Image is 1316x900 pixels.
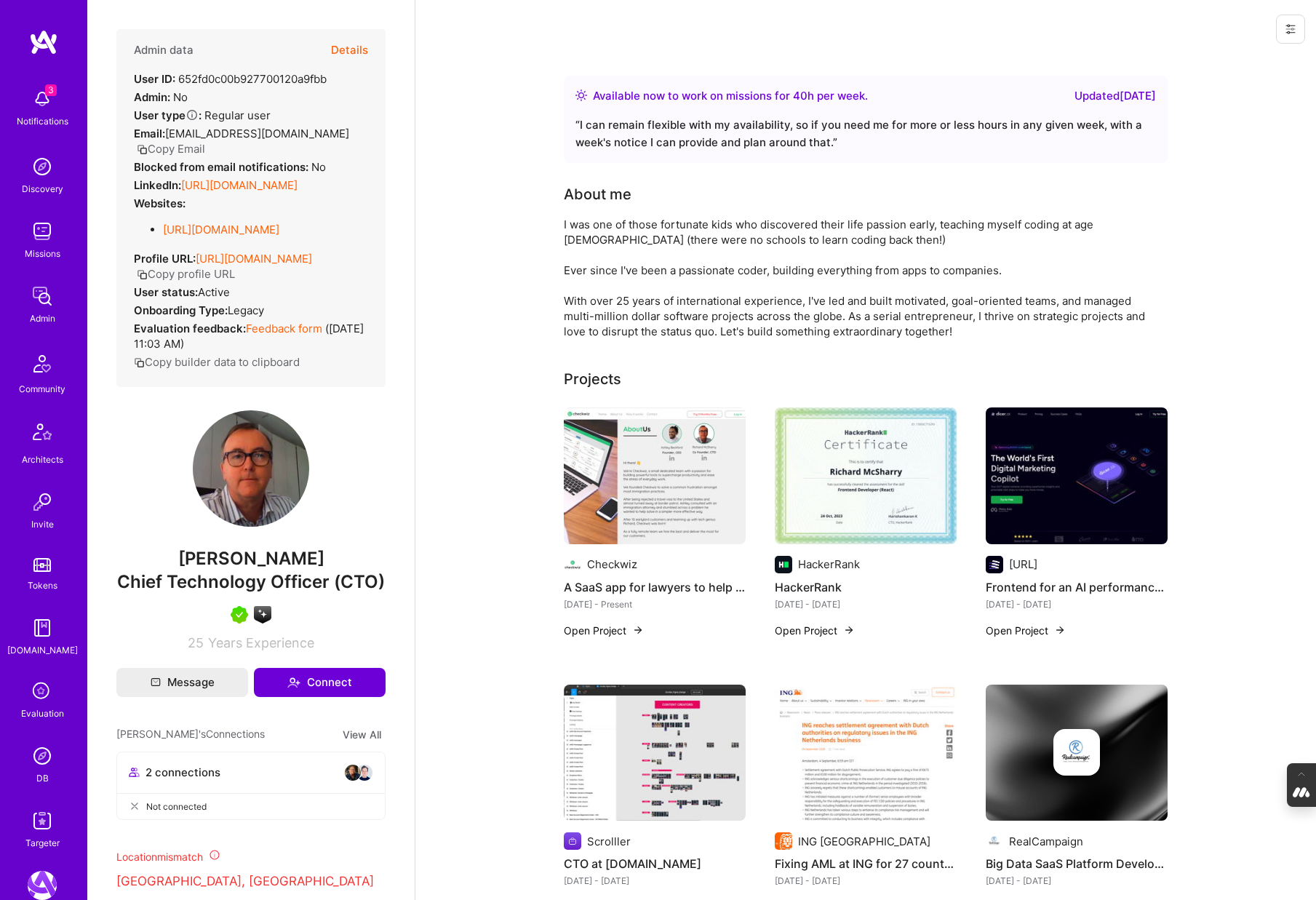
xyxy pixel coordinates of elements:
[287,676,300,689] i: icon Connect
[134,285,198,299] strong: User status:
[29,29,58,55] img: logo
[28,678,56,706] i: icon SelectionTeam
[28,217,57,246] img: teamwork
[986,597,1168,612] div: [DATE] - [DATE]
[228,303,264,317] span: legacy
[134,354,300,370] button: Copy builder data to clipboard
[208,635,314,650] span: Years Experience
[28,741,57,770] img: Admin Search
[17,114,68,129] div: Notifications
[117,571,385,592] span: Chief Technology Officer (CTO)
[564,217,1146,339] div: I was one of those fortunate kids who discovered their life passion early, teaching myself coding...
[775,623,855,638] button: Open Project
[116,752,386,820] button: 2 connectionsavataravatarNot connected
[564,597,746,612] div: [DATE] - Present
[986,578,1168,597] h4: Frontend for an AI performance marketing analysis SaaS app
[254,668,386,697] button: Connect
[186,108,199,122] i: Help
[146,799,207,814] span: Not connected
[28,487,57,517] img: Invite
[134,71,327,87] div: 652fd0c00b927700120a9fbb
[564,183,631,205] div: About me
[22,181,63,196] div: Discovery
[134,178,181,192] strong: LinkedIn:
[28,806,57,835] img: Skill Targeter
[843,624,855,636] img: arrow-right
[28,578,57,593] div: Tokens
[188,635,204,650] span: 25
[134,321,368,351] div: ( [DATE] 11:03 AM )
[338,726,386,743] button: View All
[45,84,57,96] span: 3
[587,834,631,849] div: Scrolller
[986,854,1168,873] h4: Big Data SaaS Platform Development in Social Media Marketing
[145,765,220,780] span: 2 connections
[116,548,386,570] span: [PERSON_NAME]
[1054,624,1066,636] img: arrow-right
[775,832,792,850] img: Company logo
[575,116,1156,151] div: “ I can remain flexible with my availability, so if you need me for more or less hours in any giv...
[116,726,265,743] span: [PERSON_NAME]'s Connections
[775,685,957,821] img: Fixing AML at ING for 27 countries
[30,311,55,326] div: Admin
[986,623,1066,638] button: Open Project
[775,556,792,573] img: Company logo
[134,89,188,105] div: No
[165,127,349,140] span: [EMAIL_ADDRESS][DOMAIN_NAME]
[775,407,957,544] img: HackerRank
[134,127,165,140] strong: Email:
[1053,729,1100,776] img: Company logo
[593,87,868,105] div: Available now to work on missions for h per week .
[344,764,362,781] img: avatar
[564,407,746,544] img: A SaaS app for lawyers to help with case managemetn
[986,407,1168,544] img: Frontend for an AI performance marketing analysis SaaS app
[246,322,322,335] a: Feedback form
[564,873,746,888] div: [DATE] - [DATE]
[28,871,57,900] img: A.Team: Leading A.Team's Marketing & DemandGen
[986,685,1168,821] img: cover
[129,800,140,812] i: icon CloseGray
[331,29,368,71] button: Details
[137,269,148,280] i: icon Copy
[21,706,64,721] div: Evaluation
[632,624,644,636] img: arrow-right
[134,252,196,266] strong: Profile URL:
[575,89,587,101] img: Availability
[28,84,57,114] img: bell
[163,223,279,236] a: [URL][DOMAIN_NAME]
[129,767,140,778] i: icon Collaborator
[564,832,581,850] img: Company logo
[564,578,746,597] h4: A SaaS app for lawyers to help with case managemetn
[25,346,60,381] img: Community
[181,178,298,192] a: [URL][DOMAIN_NAME]
[137,266,235,282] button: Copy profile URL
[356,764,373,781] img: avatar
[775,597,957,612] div: [DATE] - [DATE]
[775,854,957,873] h4: Fixing AML at ING for 27 countries
[22,452,63,467] div: Architects
[7,642,78,658] div: [DOMAIN_NAME]
[25,417,60,452] img: Architects
[564,854,746,873] h4: CTO at [DOMAIN_NAME]
[25,246,60,261] div: Missions
[798,557,860,572] div: HackerRank
[134,159,326,175] div: No
[564,685,746,821] img: CTO at www.scrolller.com
[24,871,60,900] a: A.Team: Leading A.Team's Marketing & DemandGen
[134,90,170,104] strong: Admin:
[134,160,311,174] strong: Blocked from email notifications:
[134,72,175,86] strong: User ID:
[116,873,386,891] p: [GEOGRAPHIC_DATA], [GEOGRAPHIC_DATA]
[986,873,1168,888] div: [DATE] - [DATE]
[36,770,49,786] div: DB
[134,44,194,57] h4: Admin data
[196,252,312,266] a: [URL][DOMAIN_NAME]
[1009,557,1037,572] div: [URL]
[1009,834,1083,849] div: RealCampaign
[28,613,57,642] img: guide book
[134,322,246,335] strong: Evaluation feedback:
[28,152,57,181] img: discovery
[798,834,930,849] div: ING [GEOGRAPHIC_DATA]
[793,89,807,103] span: 40
[587,557,637,572] div: Checkwiz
